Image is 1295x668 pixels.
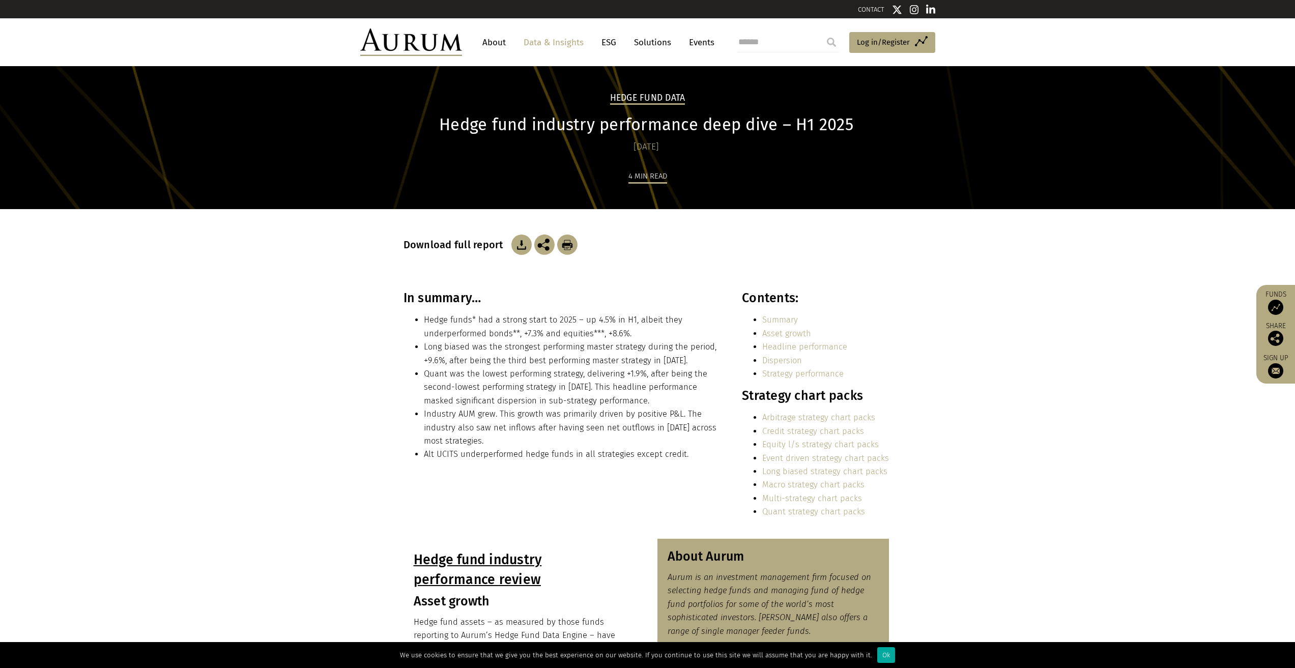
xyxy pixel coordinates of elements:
[858,6,884,13] a: CONTACT
[404,291,720,306] h3: In summary…
[762,493,862,503] a: Multi-strategy chart packs
[762,329,811,338] a: Asset growth
[424,367,720,408] li: Quant was the lowest performing strategy, delivering +1.9%, after being the second-lowest perform...
[557,235,578,255] img: Download Article
[762,413,875,422] a: Arbitrage strategy chart packs
[762,356,802,365] a: Dispersion
[684,33,714,52] a: Events
[668,572,871,636] em: Aurum is an investment management firm focused on selecting hedge funds and managing fund of hedg...
[1261,354,1290,379] a: Sign up
[404,239,509,251] h3: Download full report
[414,594,625,609] h3: Asset growth
[1261,290,1290,315] a: Funds
[762,467,887,476] a: Long biased strategy chart packs
[404,140,889,154] div: [DATE]
[910,5,919,15] img: Instagram icon
[742,291,889,306] h3: Contents:
[414,551,542,588] u: Hedge fund industry performance review
[762,426,864,436] a: Credit strategy chart packs
[519,33,589,52] a: Data & Insights
[877,647,895,663] div: Ok
[534,235,555,255] img: Share this post
[762,507,865,516] a: Quant strategy chart packs
[762,453,889,463] a: Event driven strategy chart packs
[1268,331,1283,346] img: Share this post
[762,480,865,489] a: Macro strategy chart packs
[857,36,910,48] span: Log in/Register
[926,5,935,15] img: Linkedin icon
[628,170,667,184] div: 4 min read
[629,33,676,52] a: Solutions
[821,32,842,52] input: Submit
[762,342,847,352] a: Headline performance
[762,315,798,325] a: Summary
[742,388,889,403] h3: Strategy chart packs
[404,115,889,135] h1: Hedge fund industry performance deep dive – H1 2025
[360,28,462,56] img: Aurum
[424,448,720,461] li: Alt UCITS underperformed hedge funds in all strategies except credit.
[596,33,621,52] a: ESG
[1268,300,1283,315] img: Access Funds
[424,408,720,448] li: Industry AUM grew. This growth was primarily driven by positive P&L. The industry also saw net in...
[849,32,935,53] a: Log in/Register
[762,369,844,379] a: Strategy performance
[1261,323,1290,346] div: Share
[424,313,720,340] li: Hedge funds* had a strong start to 2025 – up 4.5% in H1, albeit they underperformed bonds**, +7.3...
[477,33,511,52] a: About
[762,440,879,449] a: Equity l/s strategy chart packs
[892,5,902,15] img: Twitter icon
[424,340,720,367] li: Long biased was the strongest performing master strategy during the period, +9.6%, after being th...
[610,93,685,105] h2: Hedge Fund Data
[511,235,532,255] img: Download Article
[668,549,879,564] h3: About Aurum
[1268,363,1283,379] img: Sign up to our newsletter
